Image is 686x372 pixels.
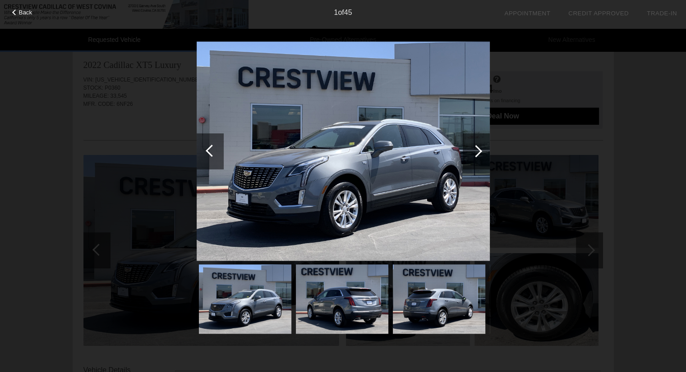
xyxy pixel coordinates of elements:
[334,9,338,16] span: 1
[647,10,677,17] a: Trade-In
[296,264,388,334] img: 2.jpg
[393,264,485,334] img: 3.jpg
[19,9,32,16] span: Back
[568,10,629,17] a: Credit Approved
[504,10,550,17] a: Appointment
[199,264,291,334] img: 1.jpg
[197,41,490,261] img: 1.jpg
[344,9,352,16] span: 45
